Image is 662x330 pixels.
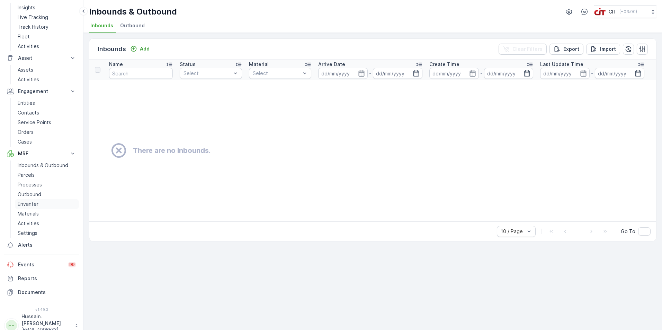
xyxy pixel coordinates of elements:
a: Activities [15,75,79,84]
a: Fleet [15,32,79,42]
span: Outbound [120,22,145,29]
input: dd/mm/yyyy [318,68,368,79]
p: Clear Filters [512,46,543,53]
p: Envanter [18,201,38,208]
p: Name [109,61,123,68]
a: Live Tracking [15,12,79,22]
button: Export [549,44,583,55]
p: Import [600,46,616,53]
p: Add [140,45,150,52]
p: Material [249,61,269,68]
p: Insights [18,4,35,11]
button: Clear Filters [499,44,547,55]
a: Track History [15,22,79,32]
input: Search [109,68,173,79]
p: Track History [18,24,48,30]
img: cit-logo_pOk6rL0.png [594,8,606,16]
p: Documents [18,289,76,296]
p: 99 [69,262,75,268]
a: Orders [15,127,79,137]
button: Engagement [4,84,79,98]
a: Parcels [15,170,79,180]
span: Go To [621,228,635,235]
input: dd/mm/yyyy [595,68,644,79]
p: ( +03:00 ) [619,9,637,15]
p: Events [18,261,64,268]
p: Activities [18,43,39,50]
a: Contacts [15,108,79,118]
p: Service Points [18,119,51,126]
a: Settings [15,228,79,238]
a: Reports [4,272,79,285]
p: Select [253,70,301,77]
p: Status [180,61,196,68]
a: Activities [15,42,79,51]
p: Activities [18,220,39,227]
p: Asset [18,55,65,62]
a: Inbounds & Outbound [15,161,79,170]
p: CIT [609,8,617,15]
p: Last Update Time [540,61,583,68]
p: Inbounds [98,44,126,54]
input: dd/mm/yyyy [373,68,422,79]
a: Service Points [15,118,79,127]
button: Asset [4,51,79,65]
p: - [591,69,593,77]
input: dd/mm/yyyy [484,68,534,79]
p: Engagement [18,88,65,95]
button: Add [127,45,152,53]
a: Envanter [15,199,79,209]
p: Hussain.[PERSON_NAME] [21,313,71,327]
p: Arrive Date [318,61,345,68]
h2: There are no Inbounds. [133,145,211,156]
p: Orders [18,129,34,136]
p: Create Time [429,61,459,68]
p: - [480,69,483,77]
p: Inbounds & Outbound [89,6,177,17]
p: Assets [18,66,33,73]
input: dd/mm/yyyy [429,68,479,79]
a: Events99 [4,258,79,272]
a: Cases [15,137,79,147]
p: Alerts [18,241,76,248]
p: Materials [18,210,39,217]
a: Activities [15,219,79,228]
p: Settings [18,230,37,237]
button: CIT(+03:00) [594,6,656,18]
a: Entities [15,98,79,108]
p: Inbounds & Outbound [18,162,68,169]
span: Inbounds [90,22,113,29]
p: Select [184,70,231,77]
p: Fleet [18,33,30,40]
a: Assets [15,65,79,75]
p: Entities [18,100,35,107]
a: Documents [4,285,79,299]
p: Live Tracking [18,14,48,21]
a: Outbound [15,190,79,199]
p: Processes [18,181,42,188]
a: Processes [15,180,79,190]
p: Activities [18,76,39,83]
p: Cases [18,138,32,145]
input: dd/mm/yyyy [540,68,590,79]
button: Import [586,44,620,55]
a: Alerts [4,238,79,252]
p: Parcels [18,172,35,178]
button: MRF [4,147,79,161]
p: Contacts [18,109,39,116]
a: Materials [15,209,79,219]
a: Insights [15,3,79,12]
span: v 1.49.3 [4,308,79,312]
p: Outbound [18,191,41,198]
p: Reports [18,275,76,282]
p: Export [563,46,579,53]
p: MRF [18,150,65,157]
p: - [369,69,372,77]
